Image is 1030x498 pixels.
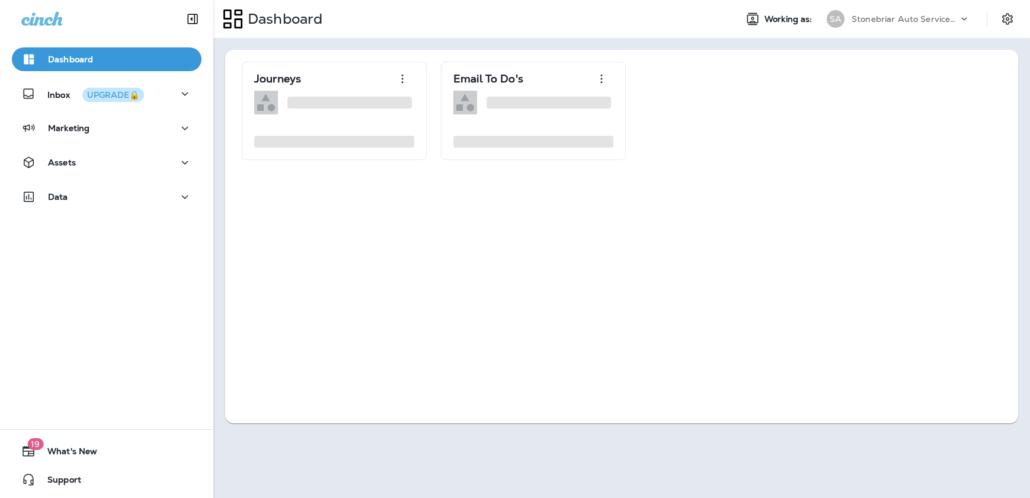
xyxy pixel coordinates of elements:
[87,91,139,99] div: UPGRADE🔒
[12,185,201,209] button: Data
[48,55,93,64] p: Dashboard
[453,73,523,85] p: Email To Do's
[48,192,68,202] p: Data
[254,73,301,85] p: Journeys
[12,47,201,71] button: Dashboard
[48,158,76,167] p: Assets
[36,446,97,461] span: What's New
[12,151,201,174] button: Assets
[827,10,845,28] div: SA
[12,468,201,491] button: Support
[27,438,43,450] span: 19
[764,14,815,24] span: Working as:
[12,116,201,140] button: Marketing
[176,7,209,31] button: Collapse Sidebar
[852,14,958,24] p: Stonebriar Auto Services Group
[47,88,144,100] p: Inbox
[12,82,201,106] button: InboxUPGRADE🔒
[82,88,144,102] button: UPGRADE🔒
[997,8,1018,30] button: Settings
[12,439,201,463] button: 19What's New
[36,475,81,489] span: Support
[243,10,322,28] p: Dashboard
[48,123,89,133] p: Marketing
